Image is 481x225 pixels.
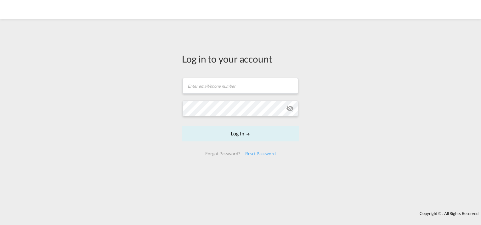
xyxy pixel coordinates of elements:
div: Reset Password [243,148,278,159]
button: LOGIN [182,126,299,141]
div: Log in to your account [182,52,299,65]
input: Enter email/phone number [183,78,298,94]
md-icon: icon-eye-off [286,105,294,112]
div: Forgot Password? [203,148,242,159]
